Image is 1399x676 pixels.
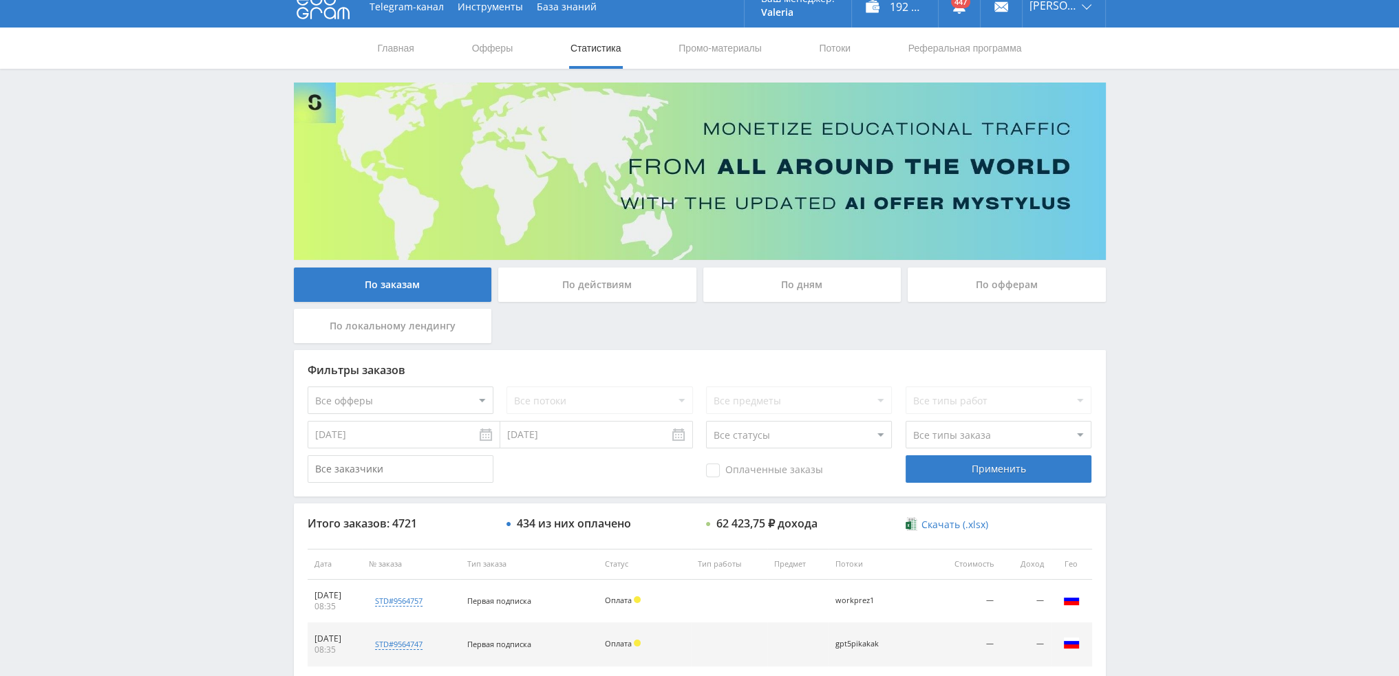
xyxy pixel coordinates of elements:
[517,517,631,530] div: 434 из них оплачено
[930,623,1001,666] td: —
[767,549,828,580] th: Предмет
[605,595,632,605] span: Оплата
[362,549,460,580] th: № заказа
[598,549,691,580] th: Статус
[375,596,423,607] div: std#9564757
[921,519,988,530] span: Скачать (.xlsx)
[716,517,818,530] div: 62 423,75 ₽ дохода
[467,639,531,649] span: Первая подписка
[1063,591,1080,608] img: rus.png
[308,517,493,530] div: Итого заказов: 4721
[906,517,917,531] img: xlsx
[498,268,696,302] div: По действиям
[605,638,632,648] span: Оплата
[908,268,1106,302] div: По офферам
[835,596,897,605] div: workprez1
[930,580,1001,623] td: —
[294,83,1106,260] img: Banner
[375,639,423,650] div: std#9564747
[1001,623,1050,666] td: —
[703,268,901,302] div: По дням
[1001,580,1050,623] td: —
[314,590,355,601] div: [DATE]
[634,596,641,603] span: Холд
[308,364,1092,376] div: Фильтры заказов
[314,601,355,612] div: 08:35
[906,518,988,532] a: Скачать (.xlsx)
[906,455,1091,483] div: Применить
[294,268,492,302] div: По заказам
[376,28,416,69] a: Главная
[1063,635,1080,651] img: rus.png
[1001,549,1050,580] th: Доход
[314,633,355,644] div: [DATE]
[761,7,835,18] p: Valeria
[706,464,823,477] span: Оплаченные заказы
[818,28,852,69] a: Потоки
[829,549,930,580] th: Потоки
[314,644,355,655] div: 08:35
[308,549,362,580] th: Дата
[569,28,623,69] a: Статистика
[835,640,897,648] div: gpt5pikakak
[691,549,767,580] th: Тип работы
[460,549,598,580] th: Тип заказа
[471,28,515,69] a: Офферы
[677,28,762,69] a: Промо-материалы
[634,640,641,646] span: Холд
[907,28,1023,69] a: Реферальная программа
[308,455,493,483] input: Все заказчики
[294,309,492,343] div: По локальному лендингу
[1051,549,1092,580] th: Гео
[930,549,1001,580] th: Стоимость
[467,596,531,606] span: Первая подписка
